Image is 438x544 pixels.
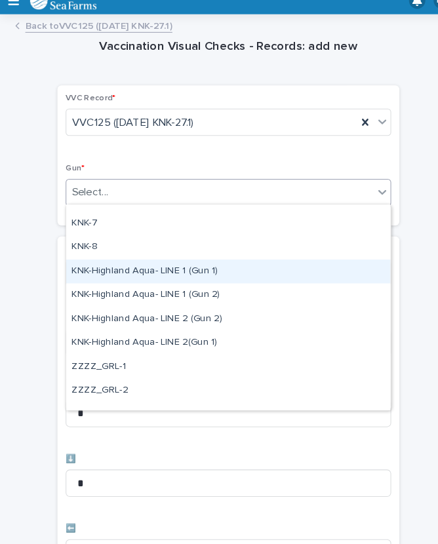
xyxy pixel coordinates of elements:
[416,5,431,21] div: NJ
[69,123,186,137] span: VVC125 ([DATE] KNK-27.1)
[29,5,93,22] img: uOABhIYSsOPhGJQdTwEw
[63,170,81,178] span: Gun
[64,262,374,284] div: KNK-Highland Aqua- LINE 1 (Gun 1)
[63,103,111,111] span: VVC Record
[64,376,374,399] div: ZZZZ_GRL-2
[64,353,374,376] div: ZZZZ_GRL-1
[64,216,374,239] div: KNK-7
[64,399,374,422] div: ZZZZ_GRL-3
[63,449,73,457] span: ⬇️
[64,307,374,330] div: KNK-Highland Aqua- LINE 2 (Gun 2)
[64,284,374,307] div: KNK-Highland Aqua- LINE 1 (Gun 2)
[63,516,73,524] span: ⬅️
[55,50,383,66] h1: Vaccination Visual Checks - Records: add new
[64,239,374,262] div: KNK-8
[24,29,165,44] a: Back toVVC125 ([DATE] KNK-27.1)
[64,330,374,353] div: KNK-Highland Aqua- LINE 2(Gun 1)
[69,190,104,204] div: Select...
